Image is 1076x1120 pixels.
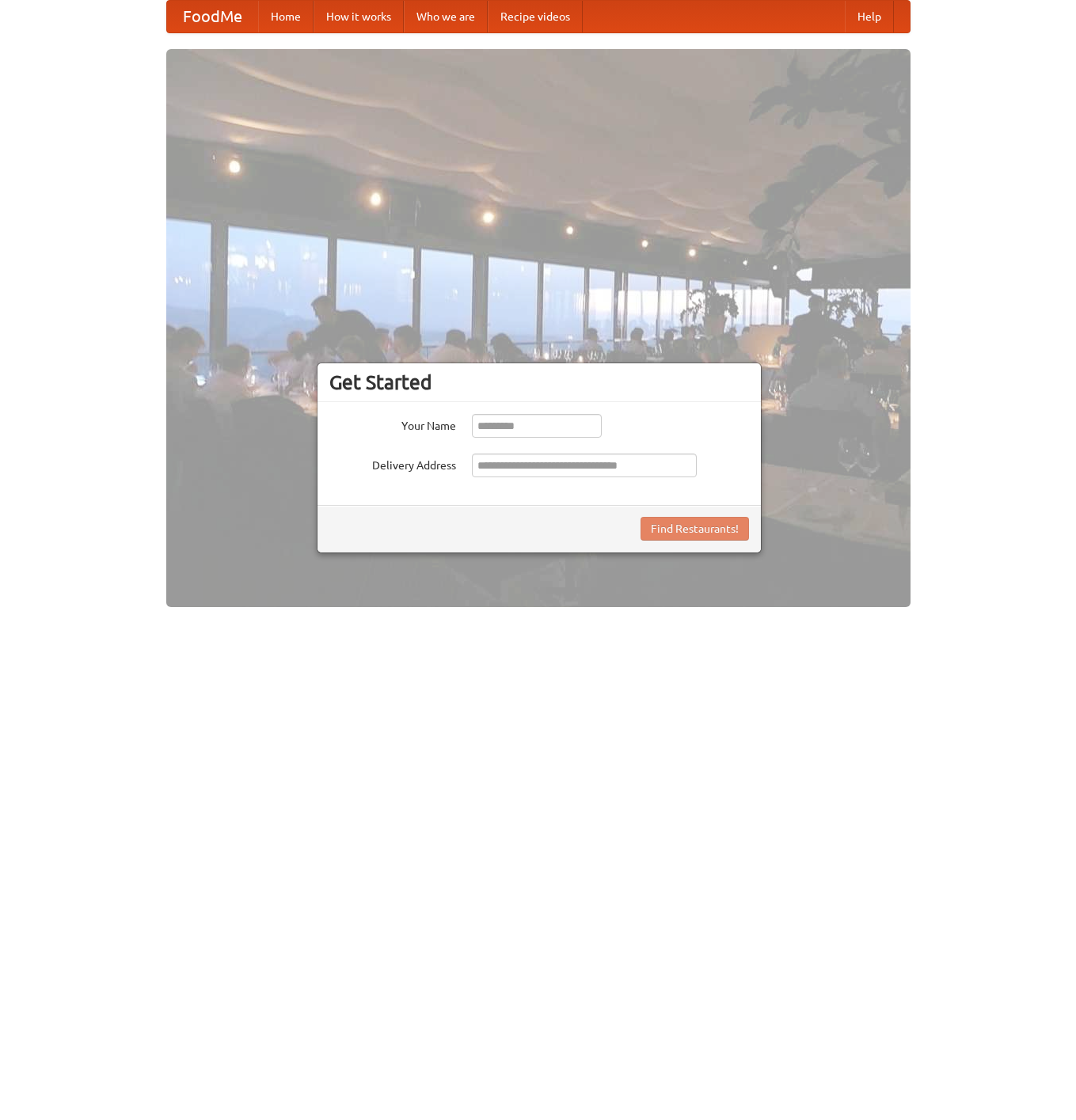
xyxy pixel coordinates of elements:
[314,1,404,32] a: How it works
[329,454,456,473] label: Delivery Address
[488,1,583,32] a: Recipe videos
[329,370,749,394] h3: Get Started
[641,517,749,541] button: Find Restaurants!
[167,1,258,32] a: FoodMe
[329,414,456,434] label: Your Name
[404,1,488,32] a: Who we are
[258,1,314,32] a: Home
[845,1,894,32] a: Help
